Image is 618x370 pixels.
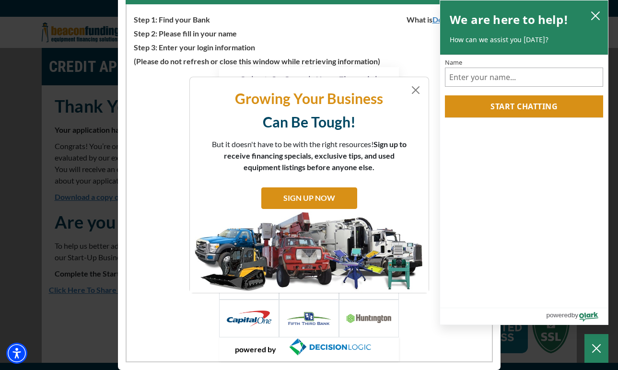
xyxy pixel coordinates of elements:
h2: We are here to help! [450,10,568,29]
label: Name [445,59,603,66]
div: Accessibility Menu [6,343,27,364]
p: But it doesn't have to be with the right resources! [211,139,407,173]
span: Sign up to receive financing specials, exclusive tips, and used equipment listings before anyone ... [224,139,407,172]
span: powered [546,309,571,321]
input: Name [445,68,603,87]
p: Growing Your Business [197,89,421,108]
a: Powered by Olark [546,308,608,324]
p: How can we assist you [DATE]? [450,35,598,45]
button: Start chatting [445,95,603,117]
img: SIGN UP NOW [190,211,429,293]
button: close chatbox [588,9,603,22]
p: Can Be Tough! [197,113,421,131]
button: Close Chatbox [584,334,608,363]
button: Close [410,84,421,96]
a: SIGN UP NOW [261,187,357,209]
span: by [571,309,578,321]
